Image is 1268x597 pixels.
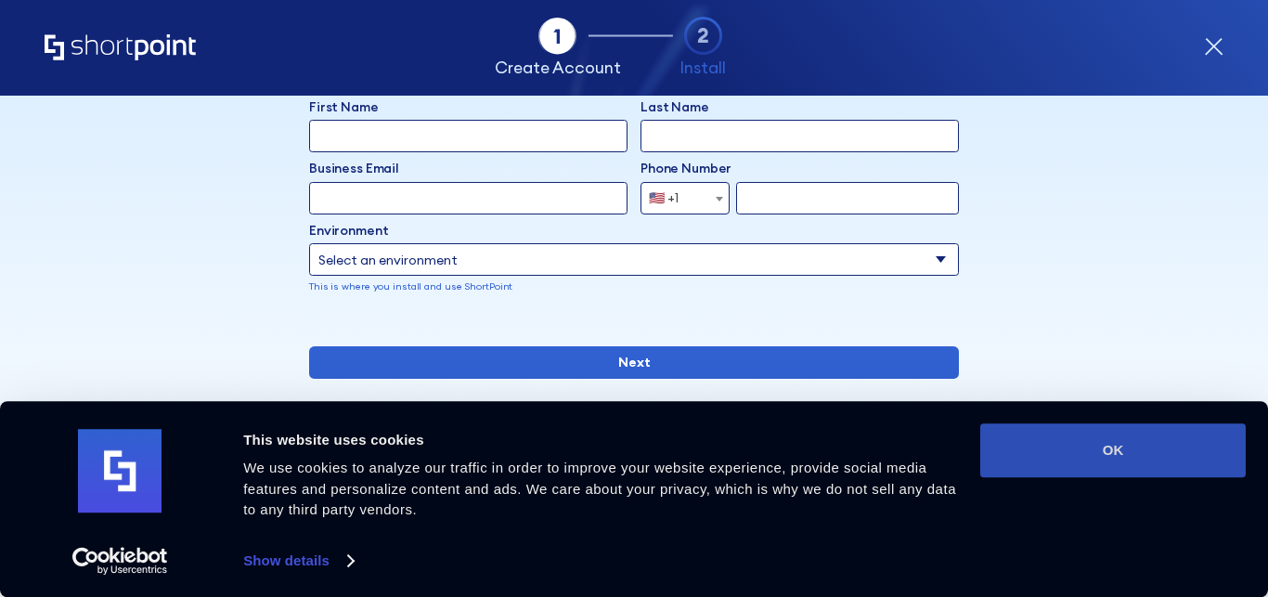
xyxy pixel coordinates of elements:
[243,460,956,517] span: We use cookies to analyze our traffic in order to improve your website experience, provide social...
[980,423,1246,477] button: OK
[243,429,959,451] div: This website uses cookies
[39,547,201,575] a: Usercentrics Cookiebot - opens in a new window
[243,547,353,575] a: Show details
[78,430,162,513] img: logo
